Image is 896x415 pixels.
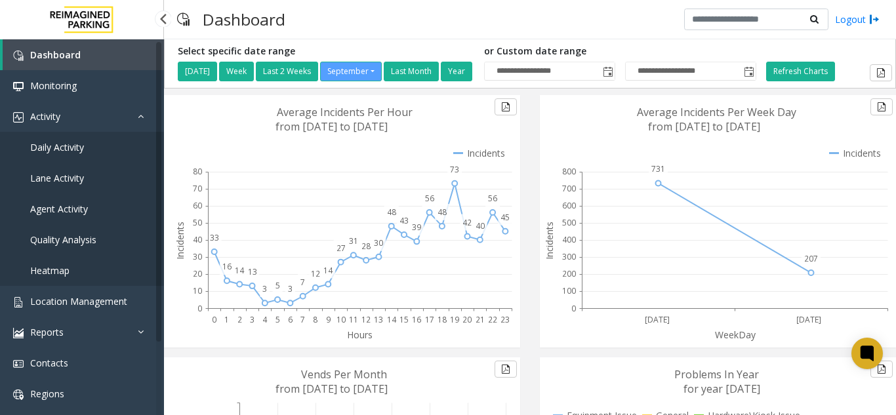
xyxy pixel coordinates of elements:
[741,62,756,81] span: Toggle popup
[301,367,387,382] text: Vends Per Month
[651,163,665,174] text: 731
[196,3,292,35] h3: Dashboard
[476,220,485,231] text: 40
[320,62,382,81] button: September
[562,234,576,245] text: 400
[500,314,510,325] text: 23
[288,314,293,325] text: 6
[222,261,232,272] text: 16
[438,314,447,325] text: 18
[766,62,835,81] button: Refresh Charts
[336,314,346,325] text: 10
[562,268,576,279] text: 200
[13,359,24,369] img: 'icon'
[500,212,510,223] text: 45
[562,251,576,262] text: 300
[869,12,880,26] img: logout
[438,207,447,218] text: 48
[326,314,331,325] text: 9
[384,62,439,81] button: Last Month
[412,314,421,325] text: 16
[193,183,202,194] text: 70
[248,266,257,277] text: 13
[796,314,821,325] text: [DATE]
[804,253,818,264] text: 207
[30,141,84,153] span: Daily Activity
[30,172,84,184] span: Lane Activity
[250,314,255,325] text: 3
[349,314,358,325] text: 11
[13,50,24,61] img: 'icon'
[462,217,472,228] text: 42
[13,389,24,400] img: 'icon'
[476,314,485,325] text: 21
[275,314,280,325] text: 5
[484,46,756,57] h5: or Custom date range
[361,241,371,252] text: 28
[177,3,190,35] img: pageIcon
[374,314,383,325] text: 13
[193,268,202,279] text: 20
[193,217,202,228] text: 50
[870,98,893,115] button: Export to pdf
[488,193,497,204] text: 56
[347,328,373,341] text: Hours
[256,62,318,81] button: Last 2 Weeks
[219,62,254,81] button: Week
[30,49,81,61] span: Dashboard
[311,268,320,279] text: 12
[210,232,219,243] text: 33
[399,314,409,325] text: 15
[412,222,421,233] text: 39
[387,314,397,325] text: 14
[13,81,24,92] img: 'icon'
[495,98,517,115] button: Export to pdf
[462,314,472,325] text: 20
[313,314,317,325] text: 8
[224,314,229,325] text: 1
[488,314,497,325] text: 22
[387,207,396,218] text: 48
[336,243,346,254] text: 27
[562,183,576,194] text: 700
[571,303,576,314] text: 0
[275,280,280,291] text: 5
[450,314,459,325] text: 19
[30,110,60,123] span: Activity
[237,314,242,325] text: 2
[300,314,305,325] text: 7
[193,234,202,245] text: 40
[30,357,68,369] span: Contacts
[374,237,383,248] text: 30
[30,233,96,246] span: Quality Analysis
[637,105,796,119] text: Average Incidents Per Week Day
[193,166,202,177] text: 80
[30,295,127,307] span: Location Management
[193,285,202,296] text: 10
[30,326,64,338] span: Reports
[277,105,413,119] text: Average Incidents Per Hour
[262,283,267,294] text: 3
[441,62,472,81] button: Year
[288,283,293,294] text: 3
[30,387,64,400] span: Regions
[870,64,892,81] button: Export to pdf
[178,62,217,81] button: [DATE]
[645,314,670,325] text: [DATE]
[30,203,88,215] span: Agent Activity
[235,265,245,276] text: 14
[600,62,615,81] span: Toggle popup
[543,222,556,260] text: Incidents
[562,200,576,211] text: 600
[349,235,358,247] text: 31
[197,303,202,314] text: 0
[30,264,70,277] span: Heatmap
[562,166,576,177] text: 800
[178,46,474,57] h5: Select specific date range
[174,222,186,260] text: Incidents
[562,285,576,296] text: 100
[562,217,576,228] text: 500
[300,277,305,288] text: 7
[870,361,893,378] button: Export to pdf
[3,39,164,70] a: Dashboard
